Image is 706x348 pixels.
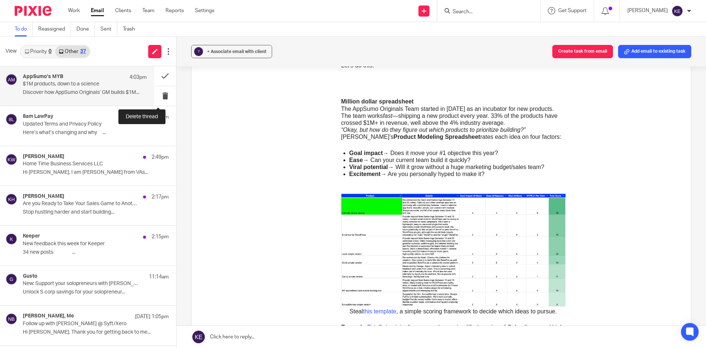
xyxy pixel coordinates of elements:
p: Hey there! [115,59,339,66]
p: Follow up with [PERSON_NAME] @ Syft/Xero [23,321,140,327]
b: The four-tool tech stack [123,218,189,224]
a: Work [68,7,80,14]
p: Unlock S corp savings for your solopreneur... [23,289,169,295]
a: Settings [195,7,214,14]
a: Sent [100,22,117,36]
a: Done [76,22,95,36]
p: New feedback this week for Keeper [23,241,140,247]
p: that keeps [PERSON_NAME]’s whole operation lean and fast [123,217,335,231]
p: Updated Terms and Privacy Policy [23,121,140,127]
a: To do [15,22,33,36]
p: 2:17pm [151,193,169,201]
b: The TCREI framework [123,232,184,238]
p: Let’s do this. [115,254,339,261]
p: 2:15pm [151,233,169,240]
span: + Associate email with client [207,49,267,54]
p: 4:03pm [129,74,147,81]
p: Hi [PERSON_NAME], Thank you for getting back to me... [23,329,169,335]
p: He’s the GM behind , a $7M/year portfolio of tools like TidyCal, BreezeDoc, SendFox, and KingSumo... [115,73,339,101]
p: The AppSumo Originals Team started in [DATE] as an incubator for new products. The team works —sh... [115,298,339,319]
a: Clients [115,7,131,14]
img: svg%3E [6,193,17,205]
p: $1M products, down to a science [23,81,122,87]
button: Create task from email [552,45,613,58]
p: New: Support your solopreneurs with [PERSON_NAME]. [23,281,140,287]
a: Reassigned [38,22,71,36]
i: fast [156,305,166,312]
img: svg%3E [6,313,17,325]
input: Search [452,9,518,15]
p: 11:14am [149,273,169,281]
b: Two pointers from the head of ChatGPT [123,239,233,245]
h4: 8am LawPay [23,113,53,120]
p: 2:49pm [151,154,169,161]
p: Here’s what’s changing and why ‍͏ ͏ ‍͏ ͏ ‍͏... [23,130,169,136]
p: [PERSON_NAME]’s rates each idea on four factors: [115,326,339,333]
img: Pixie [15,6,51,16]
img: svg%3E [6,273,17,285]
span: Get Support [558,8,586,13]
img: svg%3E [6,233,17,245]
h4: [PERSON_NAME] [23,154,64,160]
img: svg%3E [6,113,17,125]
h4: Keeper [23,233,40,239]
p: Home Time Business Services LLC [23,161,140,167]
a: Email [91,7,104,14]
div: 0 [49,49,51,54]
p: 34 new posts ‌ ‌ ‌ ‌ ‌ ‌ ‌ ‌ ‌ ‌ ‌ ‌ ‌ ‌ ‌ ‌ ‌... [23,249,169,256]
button: ? + Associate email with client [191,45,272,58]
p: [DATE] | [217,9,236,38]
button: Add email to existing task [618,45,691,58]
span: View [6,48,17,55]
b: Product Modeling Spreadsheet [167,326,254,333]
span: translation missing: en.templates.posts.email.header.read_online [219,24,236,37]
p: [DATE] 1:05pm [135,313,169,320]
b: Million dollar spreadsheet [115,291,187,297]
h4: [PERSON_NAME], Me [23,313,74,319]
a: Read Online [219,24,236,37]
p: Stop hustling harder and start building... [23,209,169,215]
a: Other37 [55,46,89,57]
b: AppSumo Originals [167,73,221,80]
p: Discover how AppSumo Originals’ GM builds $1M... [23,89,147,96]
img: svg%3E [6,154,17,165]
p: Are you Ready to Take Your Sales Game to Another Level? [23,201,140,207]
p: Meet [PERSON_NAME]. [115,66,339,73]
h4: [PERSON_NAME] [23,193,64,200]
p: In the next five minutes, you’ll get: [115,194,339,201]
a: Priority0 [21,46,55,57]
img: svg%3E [671,5,683,17]
p: 2:56pm [151,113,169,121]
a: Team [142,7,154,14]
div: 37 [80,49,86,54]
p: before building them [123,210,335,217]
b: [PERSON_NAME]’s spreadsheet to spot $1M+ products [123,211,278,217]
p: for prompting AI [123,232,335,239]
div: ? [194,47,203,56]
p: Hi [PERSON_NAME], I am [PERSON_NAME] from VAs... [23,169,169,176]
p: [PERSON_NAME] [627,7,668,14]
a: Reports [165,7,184,14]
a: Trash [123,22,140,36]
img: svg%3E [6,74,17,85]
h4: AppSumo's MYB [23,74,63,80]
i: “Okay, but how do they figure out which products to prioritize building?” [115,319,299,326]
h4: Gusto [23,273,38,280]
